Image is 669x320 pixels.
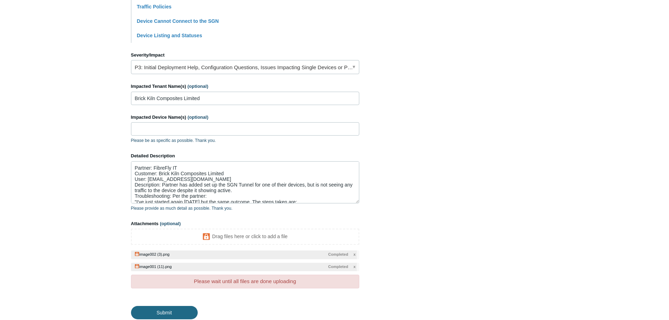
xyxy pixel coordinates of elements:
label: Impacted Device Name(s) [131,114,359,121]
span: Completed [328,264,348,270]
span: x [353,252,355,257]
a: Device Cannot Connect to the SGN [137,18,219,24]
span: Completed [328,252,348,257]
a: P3: Initial Deployment Help, Configuration Questions, Issues Impacting Single Devices or Past Out... [131,60,359,74]
label: Impacted Tenant Name(s) [131,83,359,90]
label: Detailed Description [131,152,359,159]
span: x [353,264,355,270]
label: Attachments [131,220,359,227]
span: (optional) [188,84,208,89]
div: Please wait until all files are done uploading [131,275,359,288]
a: Device Listing and Statuses [137,33,202,38]
p: Please be as specific as possible. Thank you. [131,137,359,144]
span: (optional) [160,221,181,226]
p: Please provide as much detail as possible. Thank you. [131,205,359,211]
span: (optional) [188,115,208,120]
a: Traffic Policies [137,4,172,9]
input: Submit [131,306,198,319]
label: Severity/Impact [131,52,359,59]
